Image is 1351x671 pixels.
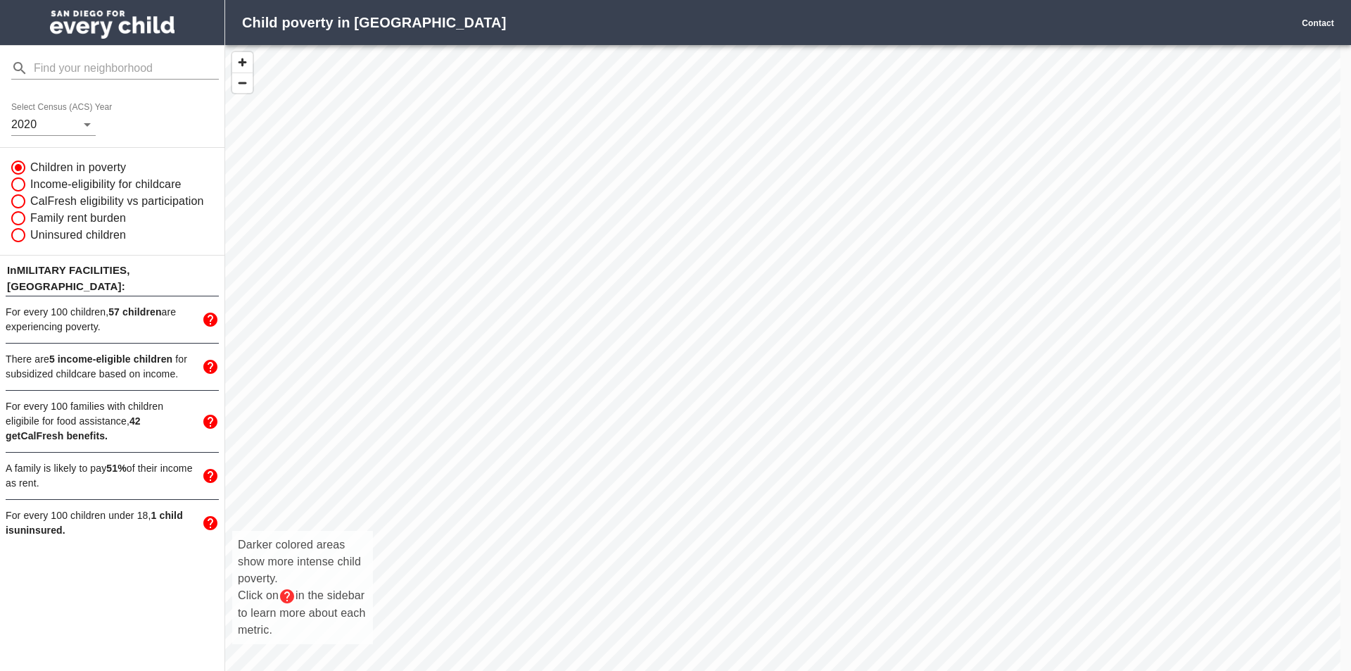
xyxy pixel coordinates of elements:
[6,306,176,332] span: For every 100 children, are experiencing poverty.
[34,57,219,80] input: Find your neighborhood
[242,15,506,30] strong: Child poverty in [GEOGRAPHIC_DATA]
[238,537,367,639] p: Darker colored areas show more intense child poverty. Click on in the sidebar to learn more about...
[106,463,126,474] strong: 51 %
[30,210,126,227] span: Family rent burden
[1302,18,1334,28] a: Contact
[6,510,183,536] span: For every 100 children under 18,
[108,306,161,318] span: 57 children
[49,353,172,365] span: 5 income-eligible children
[11,104,117,112] label: Select Census (ACS) Year
[6,344,219,390] div: There are5 income-eligible children for subsidized childcare based on income.
[6,500,219,546] div: For every 100 children under 18,1 child isuninsured.
[30,227,126,244] span: Uninsured children
[232,52,253,73] button: Zoom In
[6,415,141,441] strong: CalFresh benefits.
[6,391,219,452] div: For every 100 families with children eligibile for food assistance,42 getCalFresh benefits.
[6,296,219,343] div: For every 100 children,57 childrenare experiencing poverty.
[232,73,253,93] button: Zoom Out
[30,159,126,176] span: Children in poverty
[6,453,219,499] div: A family is likely to pay51%of their income as rent.
[6,401,163,441] span: For every 100 families with children eligibile for food assistance,
[11,113,96,136] div: 2020
[6,415,141,441] span: 42 get
[6,353,187,380] span: There are for subsidized childcare based on income.
[6,463,193,489] span: A family is likely to pay of their income as rent.
[50,11,175,39] img: San Diego for Every Child logo
[30,176,182,193] span: Income-eligibility for childcare
[30,193,204,210] span: CalFresh eligibility vs participation
[6,261,219,296] p: In MILITARY FACILITIES , [GEOGRAPHIC_DATA]:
